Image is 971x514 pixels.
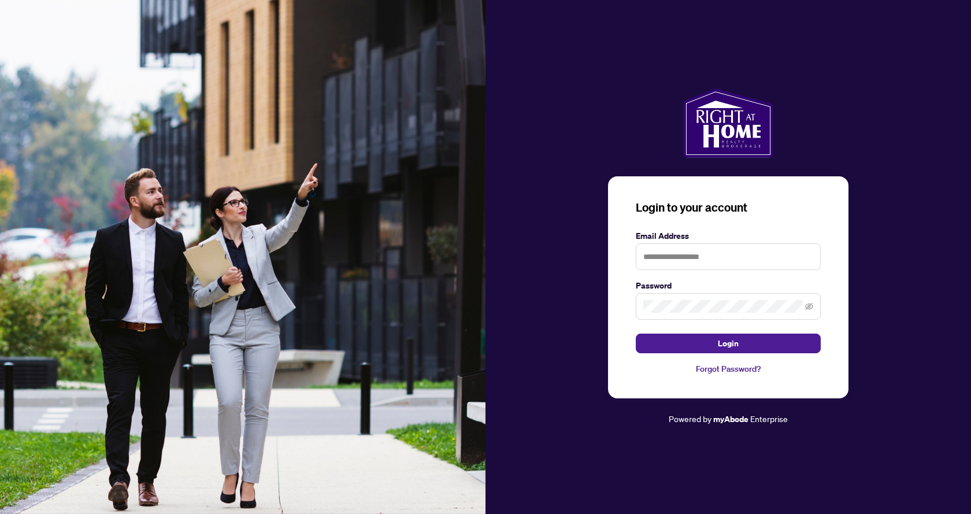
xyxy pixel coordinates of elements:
[636,334,821,353] button: Login
[683,88,773,158] img: ma-logo
[713,413,748,426] a: myAbode
[718,334,739,353] span: Login
[636,363,821,375] a: Forgot Password?
[636,230,821,242] label: Email Address
[805,302,813,310] span: eye-invisible
[636,279,821,292] label: Password
[669,413,711,424] span: Powered by
[636,199,821,216] h3: Login to your account
[750,413,788,424] span: Enterprise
